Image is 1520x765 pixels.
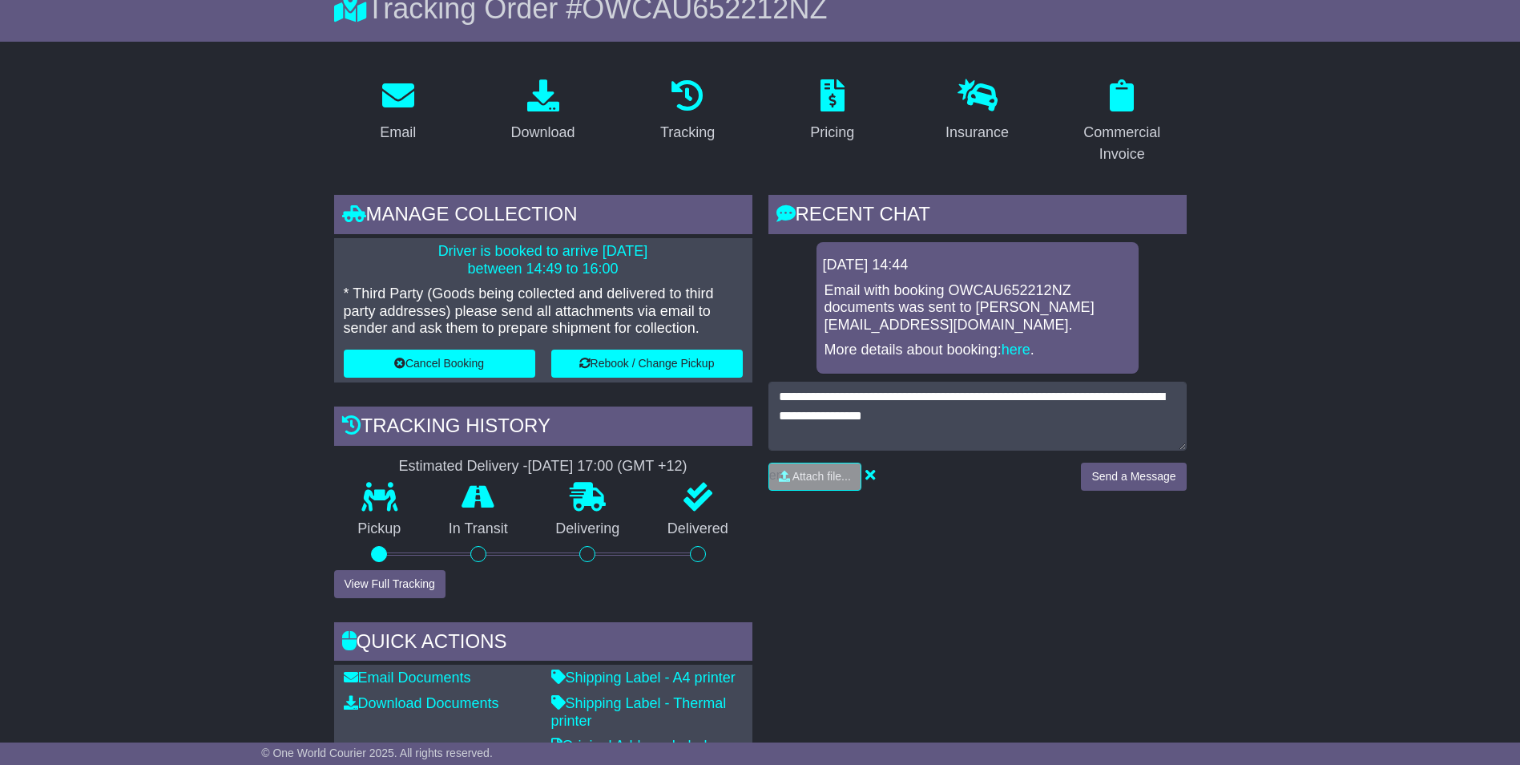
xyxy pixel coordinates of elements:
div: Pricing [810,122,854,144]
a: Download Documents [344,695,499,711]
div: Tracking history [334,407,752,450]
button: View Full Tracking [334,570,446,598]
p: Delivering [532,520,644,538]
div: Manage collection [334,195,752,238]
div: [DATE] 14:44 [823,257,1132,274]
div: Quick Actions [334,622,752,666]
a: Shipping Label - Thermal printer [551,695,727,729]
div: Estimated Delivery - [334,458,752,476]
p: Email with booking OWCAU652212NZ documents was sent to [PERSON_NAME][EMAIL_ADDRESS][DOMAIN_NAME]. [825,282,1131,334]
a: Insurance [935,74,1019,149]
div: Tracking [660,122,715,144]
p: Pickup [334,520,425,538]
a: Email Documents [344,670,471,686]
button: Send a Message [1081,463,1186,491]
p: More details about booking: . [825,342,1131,359]
button: Cancel Booking [344,350,535,378]
p: Driver is booked to arrive [DATE] between 14:49 to 16:00 [344,243,743,277]
a: Pricing [800,74,865,149]
a: Tracking [650,74,725,149]
div: RECENT CHAT [768,195,1187,238]
div: Download [510,122,575,144]
a: Shipping Label - A4 printer [551,670,736,686]
div: [DATE] 17:00 (GMT +12) [528,458,687,476]
span: © One World Courier 2025. All rights reserved. [261,747,493,759]
div: Email [380,122,416,144]
button: Rebook / Change Pickup [551,350,743,378]
div: Commercial Invoice [1068,122,1176,165]
a: Download [500,74,585,149]
p: Delivered [643,520,752,538]
a: Original Address Label [551,738,708,754]
a: Email [369,74,426,149]
p: In Transit [425,520,532,538]
p: * Third Party (Goods being collected and delivered to third party addresses) please send all atta... [344,285,743,338]
div: Insurance [945,122,1009,144]
a: Commercial Invoice [1058,74,1187,171]
a: here [1002,342,1030,358]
